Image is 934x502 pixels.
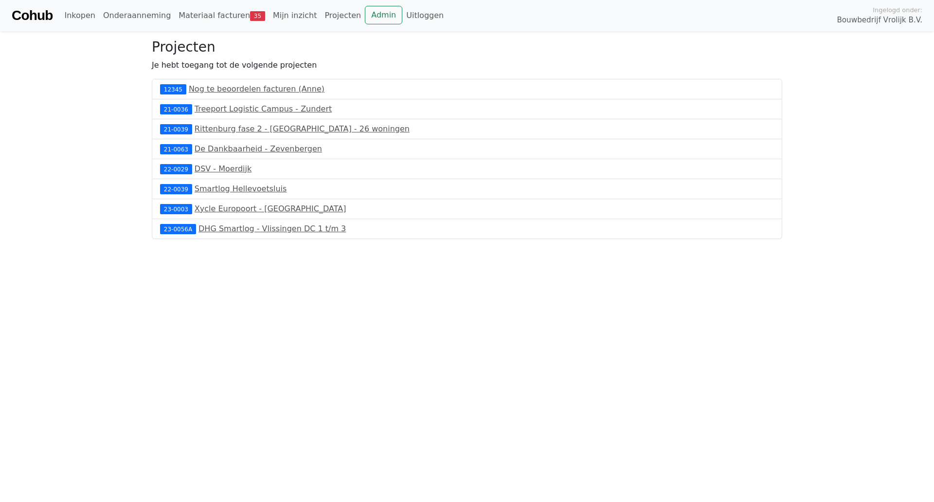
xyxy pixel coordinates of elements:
[195,144,322,153] a: De Dankbaarheid - Zevenbergen
[250,11,265,21] span: 35
[60,6,99,25] a: Inkopen
[152,39,782,56] h3: Projecten
[198,224,346,233] a: DHG Smartlog - Vlissingen DC 1 t/m 3
[195,184,287,193] a: Smartlog Hellevoetsluis
[160,144,192,154] div: 21-0063
[175,6,269,25] a: Materiaal facturen35
[160,124,192,134] div: 21-0039
[195,204,346,213] a: Xycle Europoort - [GEOGRAPHIC_DATA]
[189,84,324,93] a: Nog te beoordelen facturen (Anne)
[837,15,922,26] span: Bouwbedrijf Vrolijk B.V.
[160,84,186,94] div: 12345
[99,6,175,25] a: Onderaanneming
[160,224,196,234] div: 23-0056A
[195,164,251,173] a: DSV - Moerdijk
[365,6,402,24] a: Admin
[195,124,410,133] a: Rittenburg fase 2 - [GEOGRAPHIC_DATA] - 26 woningen
[873,5,922,15] span: Ingelogd onder:
[160,184,192,194] div: 22-0039
[12,4,53,27] a: Cohub
[321,6,365,25] a: Projecten
[160,164,192,174] div: 22-0029
[160,204,192,214] div: 23-0003
[269,6,321,25] a: Mijn inzicht
[160,104,192,114] div: 21-0036
[152,59,782,71] p: Je hebt toegang tot de volgende projecten
[402,6,448,25] a: Uitloggen
[195,104,332,113] a: Treeport Logistic Campus - Zundert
